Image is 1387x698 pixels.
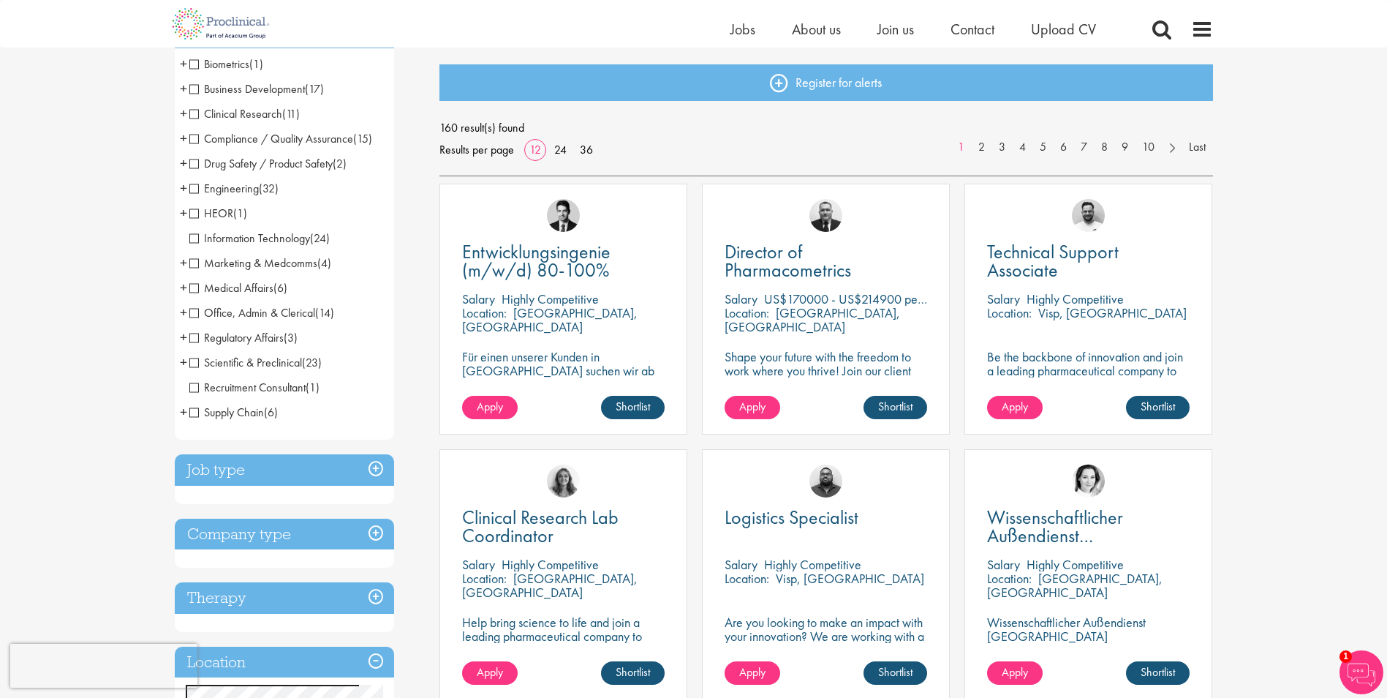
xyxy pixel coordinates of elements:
span: (15) [353,131,372,146]
span: Location: [462,570,507,587]
span: (14) [315,305,334,320]
span: Business Development [189,81,305,97]
p: Visp, [GEOGRAPHIC_DATA] [1038,304,1187,321]
a: 6 [1053,139,1074,156]
p: Highly Competitive [1027,556,1124,573]
span: Logistics Specialist [725,505,858,530]
iframe: reCAPTCHA [10,644,197,688]
a: Shortlist [863,396,927,419]
span: Salary [462,556,495,573]
img: Emile De Beer [1072,199,1105,232]
p: Wissenschaftlicher Außendienst [GEOGRAPHIC_DATA] [987,615,1190,643]
p: Highly Competitive [502,556,599,573]
span: Supply Chain [189,405,264,420]
a: Register for alerts [439,64,1213,101]
p: Visp, [GEOGRAPHIC_DATA] [776,570,924,587]
a: About us [792,20,841,39]
span: Salary [987,556,1020,573]
span: Information Technology [189,230,330,246]
span: (2) [333,156,347,171]
span: (1) [233,206,247,221]
span: HEOR [189,206,247,221]
span: + [180,252,187,274]
span: Apply [739,399,766,414]
a: 7 [1073,139,1095,156]
span: + [180,351,187,373]
img: Jakub Hanas [809,199,842,232]
a: Upload CV [1031,20,1096,39]
img: Chatbot [1339,650,1383,694]
span: 1 [1339,650,1352,663]
a: 24 [549,142,572,157]
span: Business Development [189,81,324,97]
span: Clinical Research [189,106,300,121]
span: (32) [259,181,279,196]
span: Biometrics [189,56,249,72]
span: Location: [462,304,507,321]
span: Clinical Research Lab Coordinator [462,505,619,548]
span: + [180,326,187,348]
span: Regulatory Affairs [189,330,284,345]
a: Wissenschaftlicher Außendienst [GEOGRAPHIC_DATA] [987,509,1190,545]
img: Thomas Wenig [547,199,580,232]
span: Compliance / Quality Assurance [189,131,353,146]
span: Results per page [439,139,514,161]
span: + [180,152,187,174]
span: Office, Admin & Clerical [189,305,315,320]
a: 3 [991,139,1013,156]
p: Highly Competitive [764,556,861,573]
span: Scientific & Preclinical [189,355,322,370]
img: Greta Prestel [1072,465,1105,498]
span: Salary [987,290,1020,307]
span: Biometrics [189,56,263,72]
span: Location: [987,304,1032,321]
a: Logistics Specialist [725,509,927,527]
a: Shortlist [863,661,927,685]
a: 2 [971,139,992,156]
span: (1) [249,56,263,72]
h3: Therapy [175,582,394,614]
span: (17) [305,81,324,97]
h3: Job type [175,454,394,486]
span: Director of Pharmacometrics [725,239,851,282]
span: Salary [725,290,757,307]
span: Drug Safety / Product Safety [189,156,347,171]
span: + [180,301,187,323]
p: Highly Competitive [502,290,599,307]
span: (1) [306,380,320,395]
span: + [180,202,187,224]
a: 36 [575,142,598,157]
a: Apply [462,661,518,685]
p: Für einen unserer Kunden in [GEOGRAPHIC_DATA] suchen wir ab sofort einen Entwicklungsingenieur Ku... [462,350,665,419]
h3: Location [175,647,394,678]
span: (4) [317,255,331,271]
span: (11) [282,106,300,121]
p: Are you looking to make an impact with your innovation? We are working with a well-established ph... [725,615,927,685]
p: [GEOGRAPHIC_DATA], [GEOGRAPHIC_DATA] [987,570,1163,601]
a: Clinical Research Lab Coordinator [462,509,665,545]
span: Engineering [189,181,279,196]
a: Join us [877,20,914,39]
span: Marketing & Medcomms [189,255,317,271]
a: Shortlist [601,661,665,685]
span: + [180,277,187,299]
span: Apply [1002,399,1028,414]
span: Medical Affairs [189,280,273,296]
a: 4 [1012,139,1033,156]
p: Highly Competitive [1027,290,1124,307]
a: 12 [524,142,546,157]
a: Apply [725,661,780,685]
a: 1 [951,139,972,156]
a: Shortlist [1126,396,1190,419]
span: Recruitment Consultant [189,380,306,395]
a: Ashley Bennett [809,465,842,498]
a: Entwicklungsingenie (m/w/d) 80-100% [462,243,665,279]
h3: Company type [175,519,394,550]
p: Be the backbone of innovation and join a leading pharmaceutical company to help keep life-changin... [987,350,1190,405]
